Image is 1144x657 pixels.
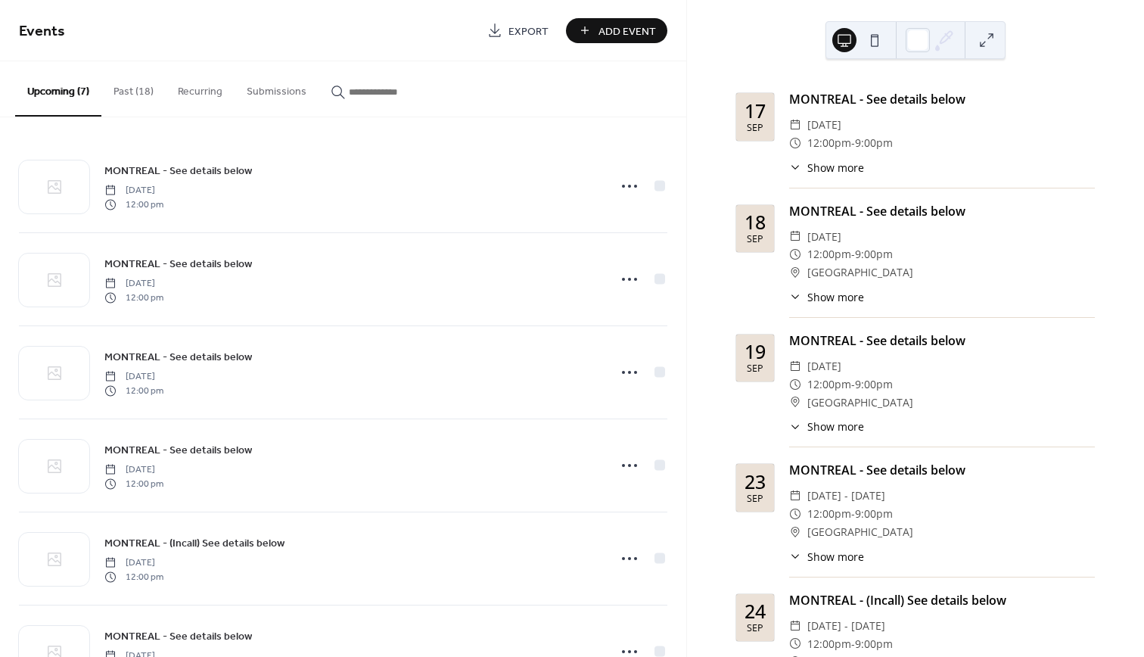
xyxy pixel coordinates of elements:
span: MONTREAL - See details below [104,350,252,366]
span: [DATE] [807,357,841,375]
span: - [851,635,855,653]
span: 9:00pm [855,375,893,394]
span: [DATE] [104,556,163,570]
span: [DATE] [104,184,163,198]
div: ​ [789,487,801,505]
span: 12:00pm [807,245,851,263]
div: MONTREAL - See details below [789,202,1095,220]
span: 9:00pm [855,635,893,653]
a: MONTREAL - See details below [104,627,252,645]
span: MONTREAL - See details below [104,257,252,272]
a: MONTREAL - See details below [104,441,252,459]
span: 12:00pm [807,375,851,394]
span: Show more [807,289,864,305]
span: 12:00pm [807,134,851,152]
span: [DATE] [104,463,163,477]
div: ​ [789,263,801,282]
span: Show more [807,419,864,434]
span: 9:00pm [855,245,893,263]
span: 12:00 pm [104,291,163,304]
span: [DATE] [807,116,841,134]
span: - [851,375,855,394]
button: Recurring [166,61,235,115]
a: MONTREAL - See details below [104,162,252,179]
div: ​ [789,635,801,653]
span: - [851,134,855,152]
span: MONTREAL - (Incall) See details below [104,536,284,552]
div: ​ [789,523,801,541]
span: - [851,245,855,263]
div: ​ [789,549,801,565]
div: ​ [789,419,801,434]
button: Past (18) [101,61,166,115]
span: 9:00pm [855,134,893,152]
span: [DATE] [807,228,841,246]
div: MONTREAL - (Incall) See details below [789,591,1095,609]
span: 12:00 pm [104,198,163,211]
div: Sep [747,494,763,504]
span: MONTREAL - See details below [104,163,252,179]
a: MONTREAL - (Incall) See details below [104,534,284,552]
span: [GEOGRAPHIC_DATA] [807,394,913,412]
span: 12:00 pm [104,477,163,490]
span: 9:00pm [855,505,893,523]
span: [GEOGRAPHIC_DATA] [807,523,913,541]
button: ​Show more [789,160,864,176]
div: ​ [789,357,801,375]
button: Upcoming (7) [15,61,101,117]
span: MONTREAL - See details below [104,443,252,459]
div: Sep [747,624,763,634]
span: Add Event [598,23,656,39]
div: ​ [789,289,801,305]
span: 12:00pm [807,635,851,653]
button: ​Show more [789,289,864,305]
div: 19 [745,342,766,361]
span: MONTREAL - See details below [104,629,252,645]
div: ​ [789,245,801,263]
div: ​ [789,394,801,412]
span: [DATE] [104,277,163,291]
div: 24 [745,602,766,621]
div: ​ [789,116,801,134]
div: ​ [789,617,801,635]
div: 17 [745,101,766,120]
button: ​Show more [789,549,864,565]
span: Events [19,17,65,46]
span: [DATE] - [DATE] [807,617,885,635]
div: 18 [745,213,766,232]
div: MONTREAL - See details below [789,90,1095,108]
div: ​ [789,375,801,394]
span: 12:00 pm [104,570,163,584]
a: MONTREAL - See details below [104,348,252,366]
span: - [851,505,855,523]
span: [DATE] [104,370,163,384]
span: Export [508,23,549,39]
span: [DATE] - [DATE] [807,487,885,505]
span: 12:00pm [807,505,851,523]
button: Add Event [566,18,667,43]
div: MONTREAL - See details below [789,332,1095,350]
span: Show more [807,160,864,176]
div: Sep [747,235,763,244]
a: MONTREAL - See details below [104,255,252,272]
div: ​ [789,160,801,176]
div: MONTREAL - See details below [789,461,1095,479]
button: Submissions [235,61,319,115]
span: Show more [807,549,864,565]
a: Export [476,18,560,43]
span: 12:00 pm [104,384,163,397]
div: Sep [747,123,763,133]
div: ​ [789,505,801,523]
div: Sep [747,364,763,374]
span: [GEOGRAPHIC_DATA] [807,263,913,282]
div: ​ [789,228,801,246]
div: 23 [745,472,766,491]
button: ​Show more [789,419,864,434]
div: ​ [789,134,801,152]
